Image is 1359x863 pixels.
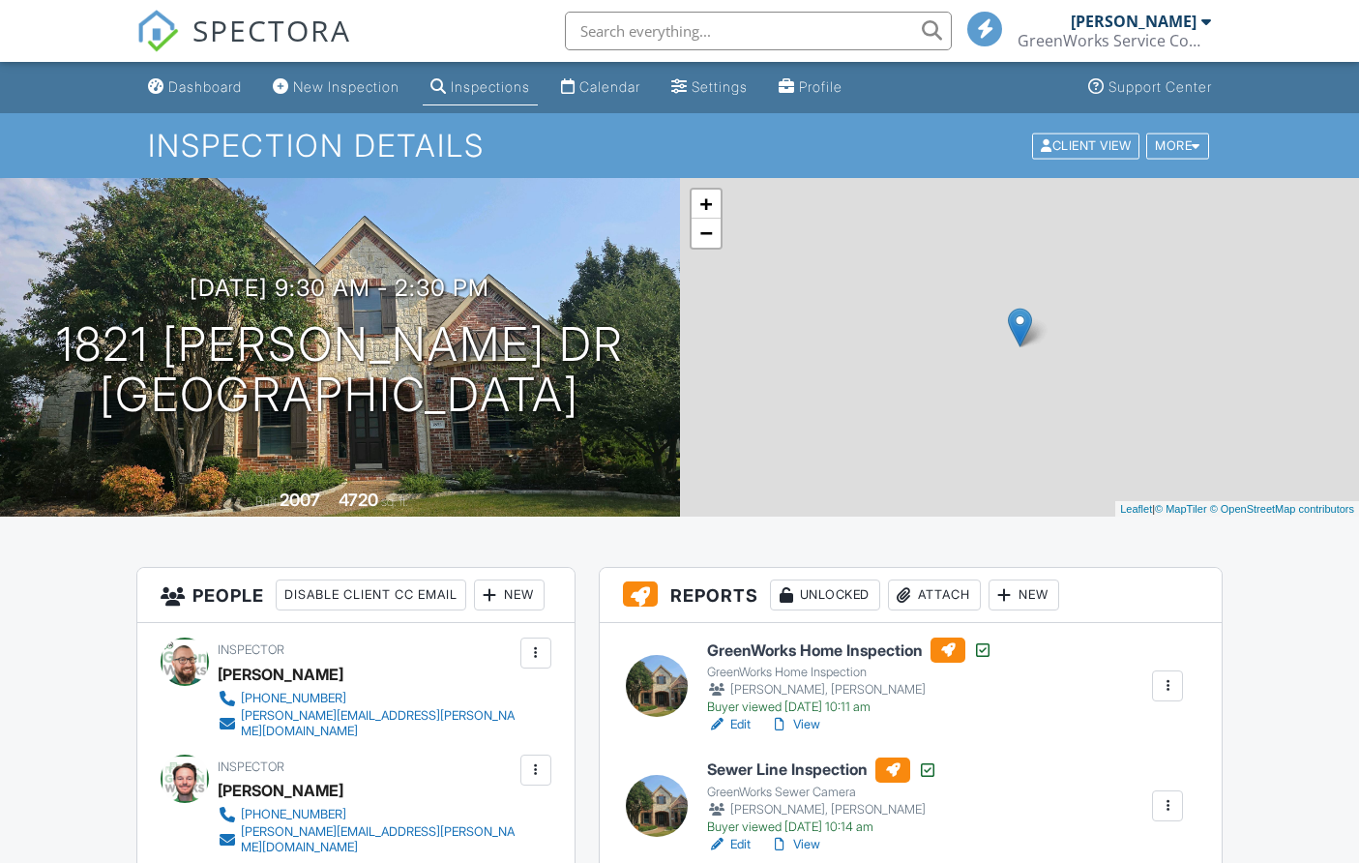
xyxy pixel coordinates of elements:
span: SPECTORA [192,10,351,50]
a: Calendar [553,70,648,105]
div: [PERSON_NAME][EMAIL_ADDRESS][PERSON_NAME][DOMAIN_NAME] [241,708,516,739]
div: [PERSON_NAME], [PERSON_NAME] [707,680,992,699]
div: Inspections [451,78,530,95]
a: © MapTiler [1155,503,1207,515]
a: [PHONE_NUMBER] [218,805,516,824]
a: [PERSON_NAME][EMAIL_ADDRESS][PERSON_NAME][DOMAIN_NAME] [218,708,516,739]
div: Client View [1032,133,1139,159]
div: Buyer viewed [DATE] 10:14 am [707,819,937,835]
span: Inspector [218,759,284,774]
a: SPECTORA [136,26,351,67]
a: Profile [771,70,850,105]
div: [PHONE_NUMBER] [241,807,346,822]
h1: 1821 [PERSON_NAME] Dr [GEOGRAPHIC_DATA] [56,319,624,422]
img: The Best Home Inspection Software - Spectora [136,10,179,52]
div: [PERSON_NAME] [218,660,343,689]
div: Dashboard [168,78,242,95]
div: GreenWorks Home Inspection [707,665,992,680]
a: Settings [664,70,755,105]
h1: Inspection Details [148,129,1210,163]
a: Inspections [423,70,538,105]
input: Search everything... [565,12,952,50]
span: sq. ft. [381,494,408,509]
div: Attach [888,580,981,610]
a: Support Center [1080,70,1220,105]
a: Zoom out [692,219,721,248]
div: More [1146,133,1209,159]
h6: Sewer Line Inspection [707,758,937,783]
div: New [989,580,1059,610]
div: Disable Client CC Email [276,580,466,610]
div: 2007 [280,490,320,510]
span: Inspector [218,642,284,657]
div: [PERSON_NAME], [PERSON_NAME] [707,800,937,819]
div: | [1115,501,1359,518]
a: GreenWorks Home Inspection GreenWorks Home Inspection [PERSON_NAME], [PERSON_NAME] Buyer viewed [... [707,638,992,715]
a: View [770,835,820,854]
a: Sewer Line Inspection GreenWorks Sewer Camera [PERSON_NAME], [PERSON_NAME] Buyer viewed [DATE] 10... [707,758,937,835]
h6: GreenWorks Home Inspection [707,638,992,663]
a: Edit [707,715,751,734]
a: Client View [1030,137,1144,152]
span: Built [255,494,277,509]
div: Calendar [579,78,640,95]
div: New [474,580,545,610]
a: View [770,715,820,734]
div: GreenWorks Sewer Camera [707,785,937,800]
a: Zoom in [692,190,721,219]
div: [PERSON_NAME][EMAIL_ADDRESS][PERSON_NAME][DOMAIN_NAME] [241,824,516,855]
div: Unlocked [770,580,880,610]
div: [PERSON_NAME] [218,776,343,805]
a: © OpenStreetMap contributors [1210,503,1354,515]
a: [PERSON_NAME][EMAIL_ADDRESS][PERSON_NAME][DOMAIN_NAME] [218,824,516,855]
div: Buyer viewed [DATE] 10:11 am [707,699,992,715]
a: Edit [707,835,751,854]
div: Settings [692,78,748,95]
div: GreenWorks Service Company [1018,31,1211,50]
div: [PHONE_NUMBER] [241,691,346,706]
div: 4720 [339,490,378,510]
h3: [DATE] 9:30 am - 2:30 pm [190,275,489,301]
h3: Reports [600,568,1223,623]
div: Support Center [1108,78,1212,95]
div: [PERSON_NAME] [1071,12,1197,31]
a: Dashboard [140,70,250,105]
div: New Inspection [293,78,399,95]
a: [PHONE_NUMBER] [218,689,516,708]
h3: People [137,568,575,623]
a: Leaflet [1120,503,1152,515]
a: New Inspection [265,70,407,105]
div: Profile [799,78,842,95]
